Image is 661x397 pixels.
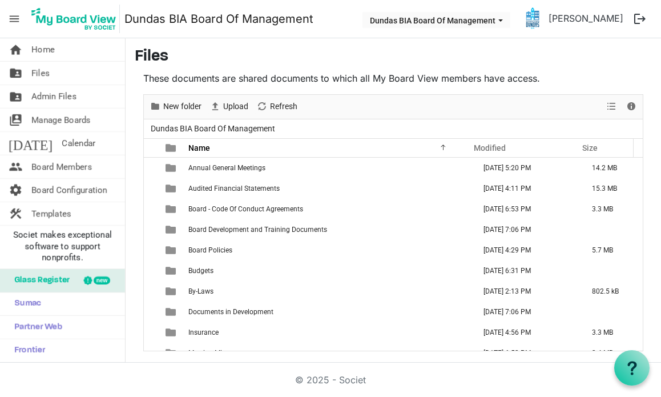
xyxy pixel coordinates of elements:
span: Board Policies [188,246,232,254]
button: Dundas BIA Board Of Management dropdownbutton [362,12,510,28]
button: Refresh [255,99,300,114]
td: June 13, 2025 4:56 PM column header Modified [471,322,580,343]
span: construction [9,202,22,225]
td: January 16, 2025 7:06 PM column header Modified [471,302,580,322]
td: September 25, 2025 6:53 PM column header Modified [471,343,580,363]
td: checkbox [144,260,159,281]
td: is template cell column header type [159,158,185,178]
span: home [9,38,22,61]
p: These documents are shared documents to which all My Board View members have access. [143,71,643,85]
a: My Board View Logo [28,5,124,33]
td: is template cell column header Size [580,260,643,281]
td: March 11, 2025 2:13 PM column header Modified [471,281,580,302]
span: Audited Financial Statements [188,185,280,193]
span: Dundas BIA Board Of Management [148,122,277,136]
span: Home [31,38,55,61]
td: is template cell column header type [159,178,185,199]
span: Board Configuration [31,179,107,202]
td: 3.4 MB is template cell column header Size [580,343,643,363]
img: My Board View Logo [28,5,120,33]
span: Board Development and Training Documents [188,226,327,234]
span: Partner Web [9,316,62,339]
td: Annual General Meetings is template cell column header Name [185,158,471,178]
span: Modified [474,143,506,153]
button: View dropdownbutton [604,99,618,114]
div: Details [622,95,641,119]
span: Societ makes exceptional software to support nonprofits. [5,229,120,263]
div: View [602,95,622,119]
td: 3.3 MB is template cell column header Size [580,199,643,219]
span: Budgets [188,267,213,275]
span: Refresh [269,99,299,114]
td: 15.3 MB is template cell column header Size [580,178,643,199]
td: April 30, 2025 6:53 PM column header Modified [471,199,580,219]
td: is template cell column header type [159,281,185,302]
span: By-Laws [188,287,213,295]
td: 3.3 MB is template cell column header Size [580,322,643,343]
span: Admin Files [31,85,76,108]
td: is template cell column header type [159,260,185,281]
span: [DATE] [9,132,53,155]
span: Calendar [62,132,95,155]
td: checkbox [144,219,159,240]
td: is template cell column header type [159,343,185,363]
span: Templates [31,202,71,225]
div: New folder [146,95,205,119]
button: Details [624,99,639,114]
span: settings [9,179,22,202]
span: Meeting Minutes [188,349,239,357]
span: Documents in Development [188,308,273,316]
span: Frontier [9,339,45,362]
td: January 16, 2025 7:06 PM column header Modified [471,219,580,240]
span: Insurance [188,328,219,336]
span: Manage Boards [31,109,91,131]
td: Board - Code Of Conduct Agreements is template cell column header Name [185,199,471,219]
td: Documents in Development is template cell column header Name [185,302,471,322]
td: Budgets is template cell column header Name [185,260,471,281]
td: Board Development and Training Documents is template cell column header Name [185,219,471,240]
span: Board - Code Of Conduct Agreements [188,205,303,213]
td: checkbox [144,302,159,322]
span: Board Members [31,155,92,178]
a: © 2025 - Societ [295,374,366,386]
td: is template cell column header type [159,322,185,343]
td: checkbox [144,178,159,199]
td: checkbox [144,281,159,302]
td: is template cell column header type [159,302,185,322]
span: Glass Register [9,269,70,292]
h3: Files [135,47,652,67]
td: January 17, 2025 4:11 PM column header Modified [471,178,580,199]
td: Board Policies is template cell column header Name [185,240,471,260]
td: is template cell column header type [159,240,185,260]
span: New folder [162,99,203,114]
span: Size [582,143,598,153]
td: checkbox [144,322,159,343]
span: Name [188,143,210,153]
img: k80_sZWIFpwpd8fGWuVzQbmPtyU9V2cGww02w_GQD-CIWGHCbkYgI-BFf0gJQ4UnZDiyldBlIr5k_NxkZZkN1g_thumb.png [521,7,544,30]
td: 14.2 MB is template cell column header Size [580,158,643,178]
td: is template cell column header Size [580,219,643,240]
td: 802.5 kB is template cell column header Size [580,281,643,302]
td: checkbox [144,343,159,363]
td: is template cell column header type [159,219,185,240]
span: Files [31,62,50,85]
td: Meeting Minutes is template cell column header Name [185,343,471,363]
button: New folder [148,99,204,114]
span: Sumac [9,292,41,315]
div: Refresh [252,95,301,119]
td: March 11, 2025 6:31 PM column header Modified [471,260,580,281]
div: Upload [205,95,252,119]
div: new [94,276,110,284]
td: Insurance is template cell column header Name [185,322,471,343]
td: 5.7 MB is template cell column header Size [580,240,643,260]
span: folder_shared [9,62,22,85]
button: Upload [208,99,251,114]
td: By-Laws is template cell column header Name [185,281,471,302]
td: March 14, 2025 5:20 PM column header Modified [471,158,580,178]
span: people [9,155,22,178]
button: logout [628,7,652,31]
span: menu [3,8,25,30]
td: Audited Financial Statements is template cell column header Name [185,178,471,199]
span: Annual General Meetings [188,164,265,172]
a: [PERSON_NAME] [544,7,628,30]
